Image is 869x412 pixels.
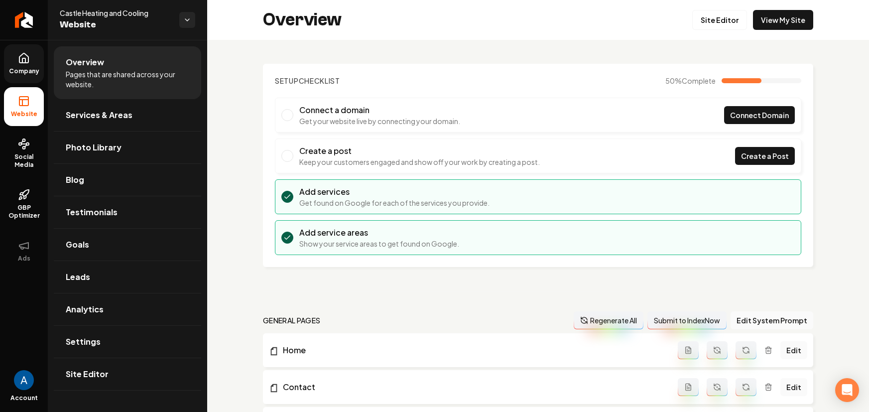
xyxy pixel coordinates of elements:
a: Social Media [4,130,44,177]
a: Site Editor [54,358,201,390]
span: Setup [275,76,299,85]
span: Castle Heating and Cooling [60,8,171,18]
a: Photo Library [54,132,201,163]
span: Website [7,110,41,118]
span: GBP Optimizer [4,204,44,220]
a: Goals [54,229,201,261]
span: Account [10,394,38,402]
a: Site Editor [692,10,747,30]
h3: Add services [299,186,490,198]
button: Add admin page prompt [678,378,699,396]
button: Ads [4,232,44,271]
a: Create a Post [735,147,795,165]
a: GBP Optimizer [4,181,44,228]
div: Open Intercom Messenger [835,378,859,402]
span: Pages that are shared across your website. [66,69,189,89]
span: 50 % [665,76,716,86]
h3: Add service areas [299,227,459,239]
a: Services & Areas [54,99,201,131]
p: Get your website live by connecting your domain. [299,116,460,126]
span: Website [60,18,171,32]
span: Leads [66,271,90,283]
span: Site Editor [66,368,109,380]
span: Analytics [66,303,104,315]
a: Connect Domain [724,106,795,124]
a: View My Site [753,10,813,30]
a: Home [269,344,678,356]
button: Submit to IndexNow [647,311,727,329]
button: Edit System Prompt [731,311,813,329]
a: Edit [780,378,807,396]
span: Blog [66,174,84,186]
a: Blog [54,164,201,196]
a: Edit [780,341,807,359]
a: Settings [54,326,201,358]
h2: Overview [263,10,342,30]
a: Testimonials [54,196,201,228]
span: Goals [66,239,89,251]
a: Contact [269,381,678,393]
a: Leads [54,261,201,293]
span: Settings [66,336,101,348]
span: Services & Areas [66,109,132,121]
p: Keep your customers engaged and show off your work by creating a post. [299,157,540,167]
a: Analytics [54,293,201,325]
h3: Connect a domain [299,104,460,116]
p: Show your service areas to get found on Google. [299,239,459,249]
button: Regenerate All [574,311,643,329]
a: Company [4,44,44,83]
span: Complete [682,76,716,85]
h2: Checklist [275,76,340,86]
span: Testimonials [66,206,118,218]
p: Get found on Google for each of the services you provide. [299,198,490,208]
span: Social Media [4,153,44,169]
span: Overview [66,56,104,68]
button: Add admin page prompt [678,341,699,359]
span: Create a Post [741,151,789,161]
h2: general pages [263,315,321,325]
button: Open user button [14,370,34,390]
span: Connect Domain [730,110,789,121]
span: Company [5,67,43,75]
span: Ads [14,255,34,263]
span: Photo Library [66,141,122,153]
img: Rebolt Logo [15,12,33,28]
h3: Create a post [299,145,540,157]
img: Andrew Magana [14,370,34,390]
